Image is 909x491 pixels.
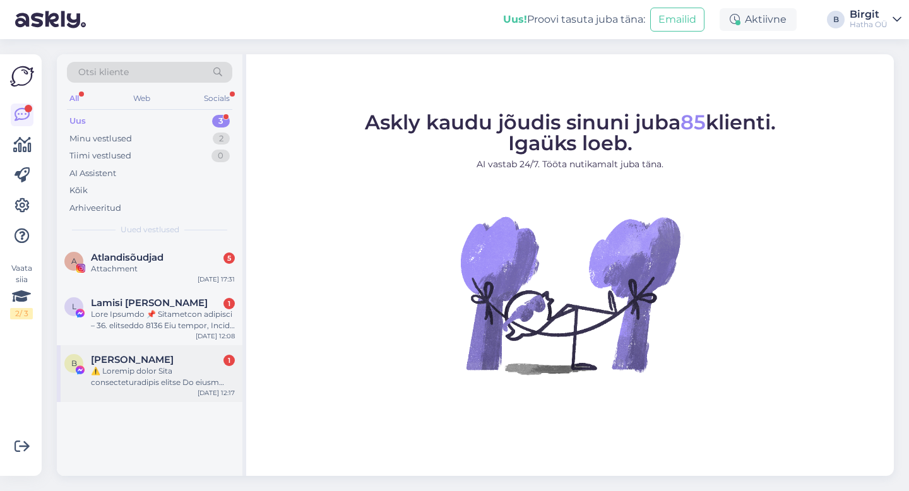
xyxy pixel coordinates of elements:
[850,20,888,30] div: Hatha OÜ
[365,158,776,171] p: AI vastab 24/7. Tööta nutikamalt juba täna.
[91,297,208,309] span: Lamisi Constance
[196,331,235,341] div: [DATE] 12:08
[91,252,163,263] span: Atlandisõudjad
[503,12,645,27] div: Proovi tasuta juba täna:
[201,90,232,107] div: Socials
[456,181,684,408] img: No Chat active
[213,133,230,145] div: 2
[121,224,179,235] span: Uued vestlused
[91,263,235,275] div: Attachment
[69,202,121,215] div: Arhiveeritud
[720,8,797,31] div: Aktiivne
[67,90,81,107] div: All
[78,66,129,79] span: Otsi kliente
[69,115,86,127] div: Uus
[69,184,88,197] div: Kõik
[850,9,888,20] div: Birgit
[503,13,527,25] b: Uus!
[850,9,901,30] a: BirgitHatha OÜ
[198,275,235,284] div: [DATE] 17:31
[680,110,706,134] span: 85
[10,308,33,319] div: 2 / 3
[69,133,132,145] div: Minu vestlused
[71,358,77,368] span: B
[91,365,235,388] div: ⚠️ Loremip dolor Sita consecteturadipis elitse Do eiusm Temp incididuntut laboreet. Dolorem aliqu...
[91,354,174,365] span: Bertrand Delporte
[212,115,230,127] div: 3
[650,8,704,32] button: Emailid
[91,309,235,331] div: Lore Ipsumdo 📌 Sitametcon adipisci – 36. elitseddo 8136 Eiu tempor, Incid utlabo etdo magn aliqu ...
[10,64,34,88] img: Askly Logo
[223,355,235,366] div: 1
[365,110,776,155] span: Askly kaudu jõudis sinuni juba klienti. Igaüks loeb.
[131,90,153,107] div: Web
[69,150,131,162] div: Tiimi vestlused
[71,256,77,266] span: A
[211,150,230,162] div: 0
[72,302,76,311] span: L
[69,167,116,180] div: AI Assistent
[223,298,235,309] div: 1
[223,252,235,264] div: 5
[198,388,235,398] div: [DATE] 12:17
[827,11,845,28] div: B
[10,263,33,319] div: Vaata siia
